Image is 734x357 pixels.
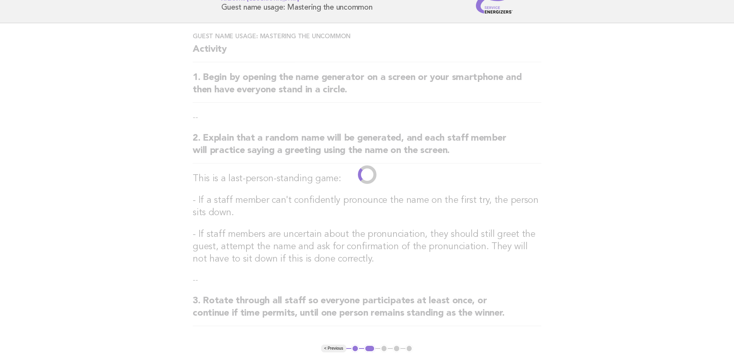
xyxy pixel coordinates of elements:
[193,295,541,326] h2: 3. Rotate through all staff so everyone participates at least once, or continue if time permits, ...
[193,228,541,265] h3: - If staff members are uncertain about the pronunciation, they should still greet the guest, atte...
[193,43,541,62] h2: Activity
[193,194,541,219] h3: - If a staff member can't confidently pronounce the name on the first try, the person sits down.
[193,32,541,40] h3: Guest name usage: Mastering the uncommon
[193,71,541,103] h2: 1. Begin by opening the name generator on a screen or your smartphone and then have everyone stan...
[193,112,541,123] p: --
[193,275,541,286] p: --
[193,132,541,163] h2: 2. Explain that a random name will be generated, and each staff member will practice saying a gre...
[193,173,541,185] h3: This is a last-person-standing game:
